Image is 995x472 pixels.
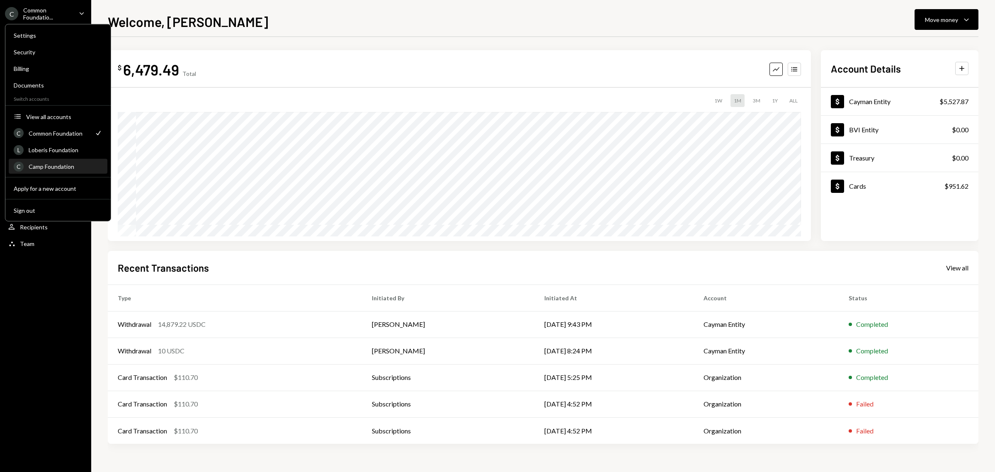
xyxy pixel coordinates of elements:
[5,7,18,20] div: C
[5,236,86,251] a: Team
[362,391,534,417] td: Subscriptions
[362,364,534,391] td: Subscriptions
[118,261,209,275] h2: Recent Transactions
[118,426,167,436] div: Card Transaction
[5,94,111,102] div: Switch accounts
[362,417,534,444] td: Subscriptions
[856,372,888,382] div: Completed
[694,417,838,444] td: Organization
[821,144,978,172] a: Treasury$0.00
[174,426,198,436] div: $110.70
[14,82,102,89] div: Documents
[362,338,534,364] td: [PERSON_NAME]
[534,364,694,391] td: [DATE] 5:25 PM
[856,319,888,329] div: Completed
[14,128,24,138] div: C
[534,417,694,444] td: [DATE] 4:52 PM
[14,49,102,56] div: Security
[29,146,102,153] div: Loberis Foundation
[14,145,24,155] div: L
[9,28,107,43] a: Settings
[946,264,968,272] div: View all
[534,338,694,364] td: [DATE] 8:24 PM
[856,426,874,436] div: Failed
[694,364,838,391] td: Organization
[534,285,694,311] th: Initiated At
[786,94,801,107] div: ALL
[14,161,24,171] div: C
[925,15,958,24] div: Move money
[711,94,726,107] div: 1W
[694,391,838,417] td: Organization
[174,399,198,409] div: $110.70
[118,346,151,356] div: Withdrawal
[158,346,184,356] div: 10 USDC
[849,126,879,134] div: BVI Entity
[9,61,107,76] a: Billing
[821,88,978,115] a: Cayman Entity$5,527.87
[9,78,107,92] a: Documents
[839,285,978,311] th: Status
[9,203,107,218] button: Sign out
[849,97,891,105] div: Cayman Entity
[23,7,72,21] div: Common Foundatio...
[952,153,968,163] div: $0.00
[821,116,978,144] a: BVI Entity$0.00
[118,399,167,409] div: Card Transaction
[9,181,107,196] button: Apply for a new account
[849,154,874,162] div: Treasury
[9,109,107,124] button: View all accounts
[108,13,268,30] h1: Welcome, [PERSON_NAME]
[769,94,781,107] div: 1Y
[118,319,151,329] div: Withdrawal
[856,399,874,409] div: Failed
[9,44,107,59] a: Security
[831,62,901,75] h2: Account Details
[14,207,102,214] div: Sign out
[821,172,978,200] a: Cards$951.62
[9,142,107,157] a: LLoberis Foundation
[9,159,107,174] a: CCamp Foundation
[158,319,206,329] div: 14,879.22 USDC
[118,63,121,72] div: $
[20,240,34,247] div: Team
[694,311,838,338] td: Cayman Entity
[174,372,198,382] div: $110.70
[750,94,764,107] div: 3M
[26,113,102,120] div: View all accounts
[939,97,968,107] div: $5,527.87
[182,70,196,77] div: Total
[915,9,978,30] button: Move money
[946,263,968,272] a: View all
[694,285,838,311] th: Account
[952,125,968,135] div: $0.00
[123,60,179,79] div: 6,479.49
[534,391,694,417] td: [DATE] 4:52 PM
[14,65,102,72] div: Billing
[849,182,866,190] div: Cards
[730,94,745,107] div: 1M
[118,372,167,382] div: Card Transaction
[944,181,968,191] div: $951.62
[14,32,102,39] div: Settings
[108,285,362,311] th: Type
[856,346,888,356] div: Completed
[29,129,89,136] div: Common Foundation
[14,185,102,192] div: Apply for a new account
[5,219,86,234] a: Recipients
[362,311,534,338] td: [PERSON_NAME]
[362,285,534,311] th: Initiated By
[534,311,694,338] td: [DATE] 9:43 PM
[29,163,102,170] div: Camp Foundation
[694,338,838,364] td: Cayman Entity
[20,224,48,231] div: Recipients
